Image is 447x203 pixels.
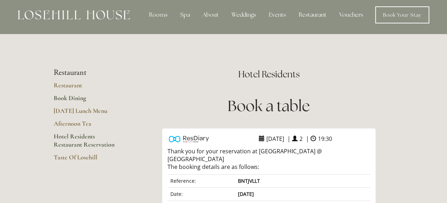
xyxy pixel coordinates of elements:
[18,10,130,20] img: Losehill House
[238,191,254,197] strong: [DATE]
[293,8,332,22] div: Restaurant
[54,68,122,77] li: Restaurant
[167,187,235,201] td: Date:
[226,8,262,22] div: Weddings
[54,153,122,166] a: Taste Of Losehill
[144,95,394,116] h1: Book a table
[167,163,370,171] div: The booking details are as follows:
[54,94,122,107] a: Book Dining
[298,133,304,144] span: 2
[144,68,394,81] h2: Hotel Residents
[167,147,322,163] span: Thank you for your reservation at [GEOGRAPHIC_DATA] @ [GEOGRAPHIC_DATA]
[175,8,196,22] div: Spa
[54,107,122,120] a: [DATE] Lunch Menu
[238,177,260,184] strong: BNTJVLLT
[167,174,235,187] td: Reference:
[54,81,122,94] a: Restaurant
[306,135,309,143] span: |
[263,8,292,22] div: Events
[54,120,122,132] a: Afternoon Tea
[287,135,291,143] span: |
[54,132,122,153] a: Hotel Residents Restaurant Reservation
[197,8,224,22] div: About
[316,133,334,144] span: 19:30
[265,133,286,144] span: [DATE]
[169,134,209,144] img: Powered by ResDiary
[334,8,369,22] a: Vouchers
[143,8,173,22] div: Rooms
[375,6,429,23] a: Book Your Stay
